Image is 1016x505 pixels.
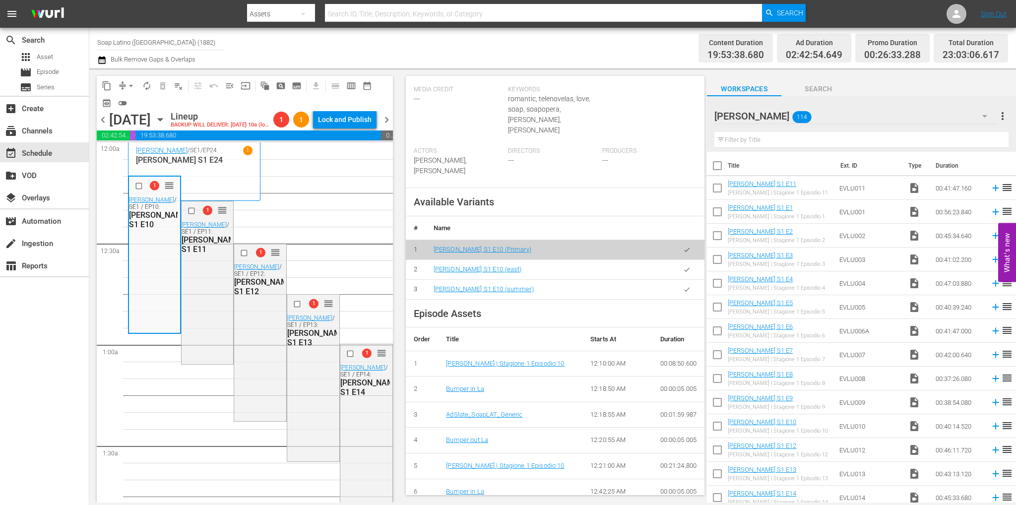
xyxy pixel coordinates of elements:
[990,373,1001,384] svg: Add to Schedule
[109,56,195,63] span: Bulk Remove Gaps & Overlaps
[728,252,793,259] a: [PERSON_NAME] S1 E3
[446,462,564,469] a: [PERSON_NAME] | Stagione 1 Episodio 10
[323,298,333,309] span: reorder
[835,438,904,462] td: EVLU012
[602,147,692,155] span: Producers
[908,444,920,456] span: Video
[102,81,112,91] span: content_copy
[728,299,793,307] a: [PERSON_NAME] S1 E5
[309,299,318,309] span: 1
[5,34,17,46] span: Search
[908,253,920,265] span: Video
[932,462,986,486] td: 00:43:13.120
[908,373,920,384] span: Video
[289,78,305,94] span: Create Series Block
[582,453,652,479] td: 12:21:00 AM
[340,364,385,371] a: [PERSON_NAME]
[781,83,856,95] span: Search
[129,196,174,203] a: [PERSON_NAME]
[446,360,564,367] a: [PERSON_NAME] | Stagione 1 Episodio 10
[835,390,904,414] td: EVLU009
[406,453,439,479] td: 5
[234,263,284,296] div: / SE1 / EP12:
[508,95,590,134] span: romantic, telenovelas, love, soap, soapopera, [PERSON_NAME], [PERSON_NAME]
[362,81,372,91] span: date_range_outlined
[908,277,920,289] span: video_file
[287,315,337,347] div: / SE1 / EP13:
[943,50,999,61] span: 23:03:06.617
[602,156,608,164] span: ---
[582,479,652,505] td: 12:42:25 AM
[5,260,17,272] span: Reports
[932,271,986,295] td: 00:47:03.880
[434,285,534,293] a: [PERSON_NAME] S1 E10 (summer)
[728,228,793,235] a: [PERSON_NAME] S1 E2
[990,278,1001,289] svg: Add to Schedule
[434,246,531,253] a: [PERSON_NAME] S1 E10 (Primary)
[1001,396,1013,408] span: reorder
[835,224,904,248] td: EVLU002
[206,78,222,94] span: Revert to Primary Episode
[414,308,481,319] span: Episode Assets
[1001,420,1013,432] span: reorder
[135,130,381,140] span: 19:53:38.680
[652,351,705,377] td: 00:08:50.600
[414,95,420,103] span: ---
[406,216,426,240] th: #
[990,254,1001,265] svg: Add to Schedule
[728,323,793,330] a: [PERSON_NAME] S1 E6
[434,265,522,273] a: [PERSON_NAME] S1 E10 (east)
[728,394,793,402] a: [PERSON_NAME] S1 E9
[182,221,227,228] a: [PERSON_NAME]
[287,315,332,321] a: [PERSON_NAME]
[414,156,467,175] span: [PERSON_NAME],[PERSON_NAME]
[932,414,986,438] td: 00:40:14.520
[990,468,1001,479] svg: Add to Schedule
[305,76,324,95] span: Download as CSV
[130,130,135,140] span: 00:26:33.288
[652,377,705,402] td: 00:00:05.005
[728,237,825,244] div: [PERSON_NAME] | Stagione 1 Episodio 2
[508,147,597,155] span: Directors
[835,248,904,271] td: EVLU003
[126,81,136,91] span: arrow_drop_down
[835,462,904,486] td: EVLU013
[835,271,904,295] td: EVLU004
[990,444,1001,455] svg: Add to Schedule
[582,402,652,428] td: 12:18:55 AM
[908,325,920,337] span: Video
[707,36,764,50] div: Content Duration
[446,385,484,392] a: Bumper in La
[728,380,825,386] div: [PERSON_NAME] | Stagione 1 Episodio 8
[5,103,17,115] span: Create
[381,130,393,140] span: 00:56:53.383
[908,206,920,218] span: Video
[652,479,705,505] td: 00:00:05.005
[981,10,1007,18] a: Sign Out
[932,200,986,224] td: 00:56:23.840
[728,451,828,458] div: [PERSON_NAME] | Stagione 1 Episodio 12
[728,261,825,267] div: [PERSON_NAME] | Stagione 1 Episodio 3
[5,170,17,182] span: VOD
[1001,348,1013,360] span: reorder
[728,418,796,426] a: [PERSON_NAME] S1 E10
[276,81,286,91] span: pageview_outlined
[834,152,902,180] th: Ext. ID
[150,181,159,190] span: 1
[1001,443,1013,455] span: reorder
[990,230,1001,241] svg: Add to Schedule
[835,367,904,390] td: EVLU008
[5,192,17,204] span: Overlays
[406,428,439,453] td: 4
[136,146,188,154] a: [PERSON_NAME]
[728,275,793,283] a: [PERSON_NAME] S1 E4
[908,420,920,432] span: Video
[406,240,426,259] td: 1
[5,147,17,159] span: Schedule
[118,98,127,108] span: toggle_off
[835,319,904,343] td: EVLU006A
[932,176,986,200] td: 00:41:47.160
[728,356,825,363] div: [PERSON_NAME] | Stagione 1 Episodio 7
[20,66,32,78] span: Episode
[406,351,439,377] td: 1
